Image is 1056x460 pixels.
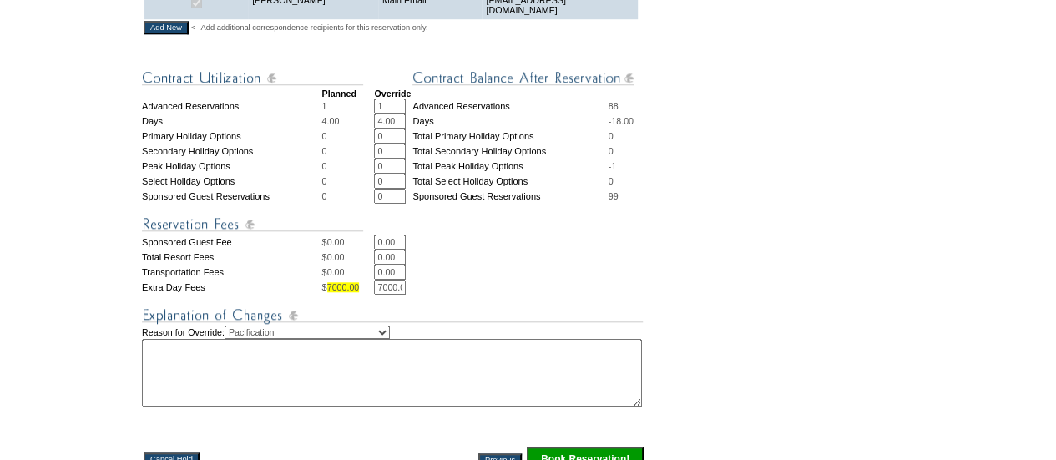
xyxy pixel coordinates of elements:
span: 4.00 [321,116,339,126]
span: 0 [321,131,326,141]
span: 0.00 [327,267,345,277]
span: 0 [321,191,326,201]
strong: Override [374,88,411,99]
td: Advanced Reservations [142,99,321,114]
td: Sponsored Guest Reservations [412,189,608,204]
td: Secondary Holiday Options [142,144,321,159]
span: 0 [321,176,326,186]
img: Contract Utilization [142,68,363,88]
td: Total Secondary Holiday Options [412,144,608,159]
td: Total Resort Fees [142,250,321,265]
span: -1 [609,161,616,171]
td: Reason for Override: [142,326,645,407]
span: 0 [321,161,326,171]
td: $ [321,265,374,280]
input: Add New [144,21,189,34]
span: 0.00 [327,237,345,247]
span: 0 [609,146,614,156]
td: Select Holiday Options [142,174,321,189]
td: Primary Holiday Options [142,129,321,144]
td: Total Peak Holiday Options [412,159,608,174]
td: Sponsored Guest Fee [142,235,321,250]
span: 1 [321,101,326,111]
td: $ [321,280,374,295]
td: Days [142,114,321,129]
td: Extra Day Fees [142,280,321,295]
span: -18.00 [609,116,634,126]
td: Advanced Reservations [412,99,608,114]
img: Explanation of Changes [142,305,643,326]
td: Total Select Holiday Options [412,174,608,189]
span: 88 [609,101,619,111]
span: <--Add additional correspondence recipients for this reservation only. [191,23,428,33]
td: $ [321,250,374,265]
td: Peak Holiday Options [142,159,321,174]
td: Days [412,114,608,129]
span: 99 [609,191,619,201]
img: Contract Balance After Reservation [412,68,634,88]
span: 7000.00 [327,282,360,292]
td: Sponsored Guest Reservations [142,189,321,204]
td: Transportation Fees [142,265,321,280]
td: $ [321,235,374,250]
span: 0 [321,146,326,156]
span: 0 [609,131,614,141]
span: 0.00 [327,252,345,262]
td: Total Primary Holiday Options [412,129,608,144]
strong: Planned [321,88,356,99]
span: 0 [609,176,614,186]
img: Reservation Fees [142,214,363,235]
